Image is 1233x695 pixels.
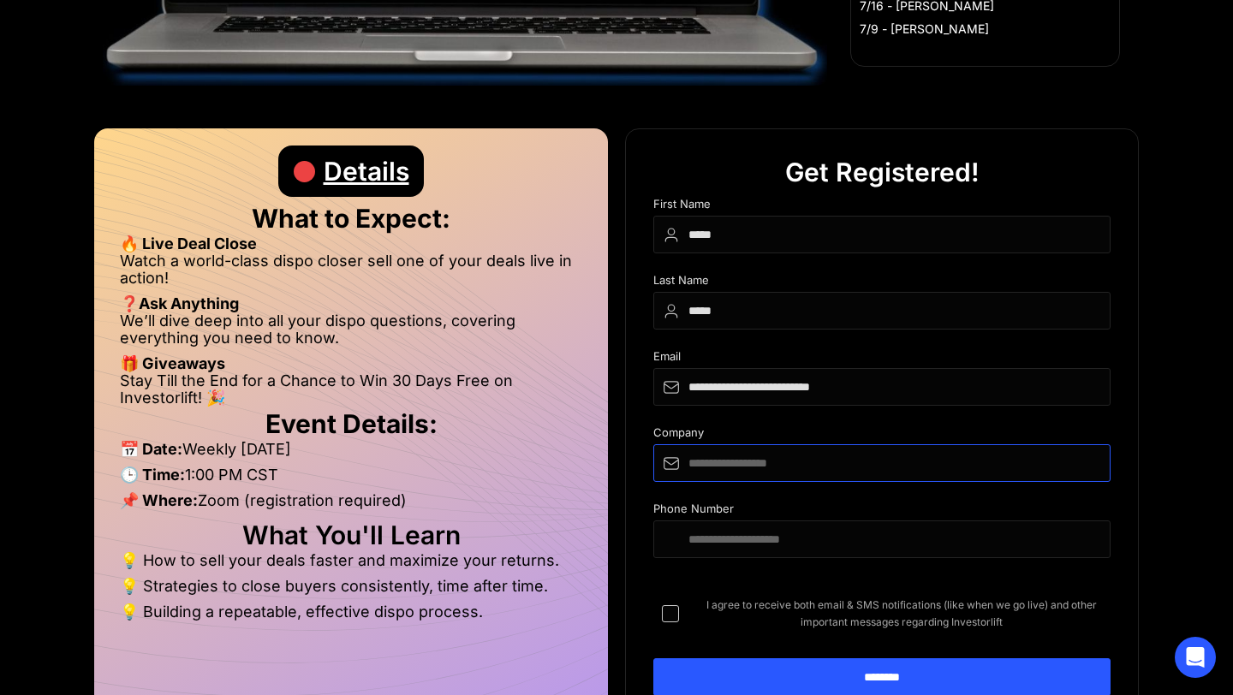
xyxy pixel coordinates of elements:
li: 💡 Building a repeatable, effective dispo process. [120,603,582,621]
strong: 🎁 Giveaways [120,354,225,372]
strong: 🕒 Time: [120,466,185,484]
strong: What to Expect: [252,203,450,234]
strong: 📅 Date: [120,440,182,458]
div: Company [653,426,1111,444]
div: Email [653,350,1111,368]
li: Watch a world-class dispo closer sell one of your deals live in action! [120,252,582,295]
div: Details [324,146,409,197]
div: Last Name [653,274,1111,292]
strong: ❓Ask Anything [120,294,239,312]
div: Phone Number [653,502,1111,520]
li: Stay Till the End for a Chance to Win 30 Days Free on Investorlift! 🎉 [120,372,582,407]
span: I agree to receive both email & SMS notifications (like when we go live) and other important mess... [693,597,1111,631]
strong: Event Details: [265,408,438,439]
li: We’ll dive deep into all your dispo questions, covering everything you need to know. [120,312,582,355]
strong: 📌 Where: [120,491,198,509]
div: First Name [653,198,1111,216]
li: 💡 Strategies to close buyers consistently, time after time. [120,578,582,603]
li: Zoom (registration required) [120,492,582,518]
li: 1:00 PM CST [120,466,582,492]
div: Open Intercom Messenger [1175,637,1216,678]
strong: 🔥 Live Deal Close [120,235,257,252]
li: Weekly [DATE] [120,441,582,466]
div: Get Registered! [785,146,980,198]
h2: What You'll Learn [120,526,582,544]
li: 💡 How to sell your deals faster and maximize your returns. [120,552,582,578]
